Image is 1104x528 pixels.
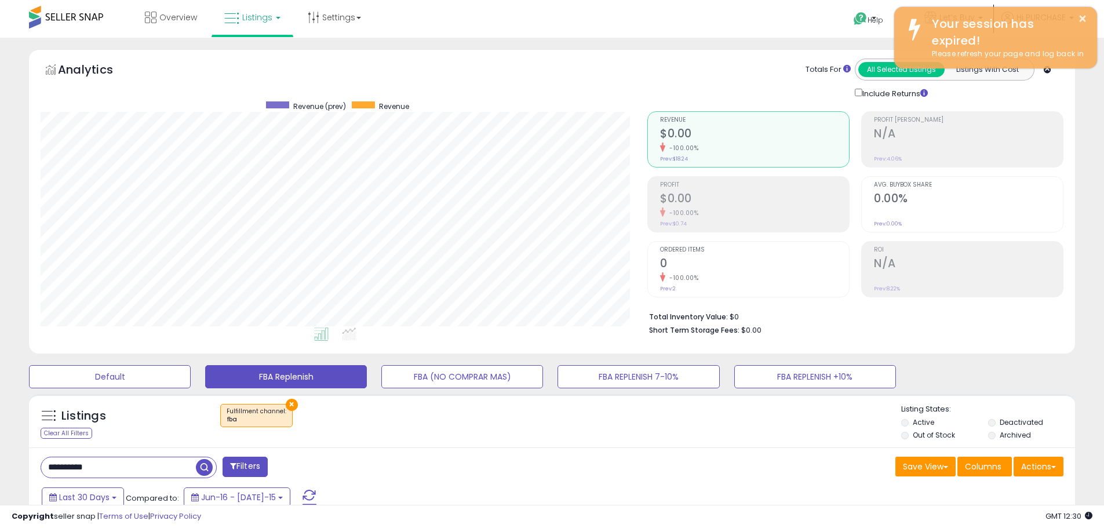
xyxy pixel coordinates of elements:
[41,428,92,439] div: Clear All Filters
[734,365,896,388] button: FBA REPLENISH +10%
[806,64,851,75] div: Totals For
[895,457,956,476] button: Save View
[665,209,698,217] small: -100.00%
[201,491,276,503] span: Jun-16 - [DATE]-15
[660,182,849,188] span: Profit
[381,365,543,388] button: FBA (NO COMPRAR MAS)
[649,312,728,322] b: Total Inventory Value:
[923,16,1088,49] div: Your session has expired!
[846,86,942,100] div: Include Returns
[42,487,124,507] button: Last 30 Days
[901,404,1075,415] p: Listing States:
[660,220,687,227] small: Prev: $0.74
[1000,430,1031,440] label: Archived
[1078,12,1087,26] button: ×
[853,12,868,26] i: Get Help
[1014,457,1063,476] button: Actions
[874,155,902,162] small: Prev: 4.06%
[58,61,136,81] h5: Analytics
[159,12,197,23] span: Overview
[874,117,1063,123] span: Profit [PERSON_NAME]
[913,417,934,427] label: Active
[874,285,900,292] small: Prev: 8.22%
[126,493,179,504] span: Compared to:
[649,309,1055,323] li: $0
[874,192,1063,207] h2: 0.00%
[379,101,409,111] span: Revenue
[858,62,945,77] button: All Selected Listings
[242,12,272,23] span: Listings
[965,461,1001,472] span: Columns
[660,257,849,272] h2: 0
[12,511,54,522] strong: Copyright
[665,144,698,152] small: -100.00%
[660,247,849,253] span: Ordered Items
[61,408,106,424] h5: Listings
[649,325,739,335] b: Short Term Storage Fees:
[923,49,1088,60] div: Please refresh your page and log back in
[660,155,688,162] small: Prev: $18.24
[944,62,1030,77] button: Listings With Cost
[223,457,268,477] button: Filters
[868,15,883,25] span: Help
[660,117,849,123] span: Revenue
[184,487,290,507] button: Jun-16 - [DATE]-15
[874,247,1063,253] span: ROI
[874,127,1063,143] h2: N/A
[150,511,201,522] a: Privacy Policy
[874,220,902,227] small: Prev: 0.00%
[1000,417,1043,427] label: Deactivated
[205,365,367,388] button: FBA Replenish
[227,416,286,424] div: fba
[660,127,849,143] h2: $0.00
[29,365,191,388] button: Default
[913,430,955,440] label: Out of Stock
[12,511,201,522] div: seller snap | |
[844,3,906,38] a: Help
[957,457,1012,476] button: Columns
[741,325,761,336] span: $0.00
[874,257,1063,272] h2: N/A
[99,511,148,522] a: Terms of Use
[874,182,1063,188] span: Avg. Buybox Share
[558,365,719,388] button: FBA REPLENISH 7-10%
[227,407,286,424] span: Fulfillment channel :
[293,101,346,111] span: Revenue (prev)
[660,285,676,292] small: Prev: 2
[59,491,110,503] span: Last 30 Days
[660,192,849,207] h2: $0.00
[286,399,298,411] button: ×
[665,274,698,282] small: -100.00%
[1045,511,1092,522] span: 2025-08-18 12:30 GMT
